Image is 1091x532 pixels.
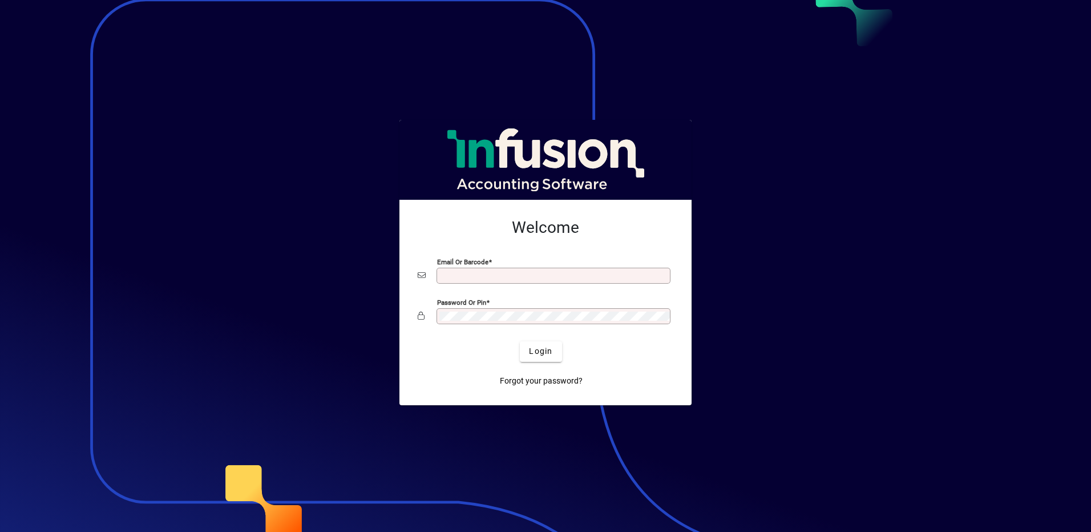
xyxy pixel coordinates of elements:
[495,371,587,392] a: Forgot your password?
[500,375,583,387] span: Forgot your password?
[437,257,488,265] mat-label: Email or Barcode
[520,341,561,362] button: Login
[418,218,673,237] h2: Welcome
[529,345,552,357] span: Login
[437,298,486,306] mat-label: Password or Pin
